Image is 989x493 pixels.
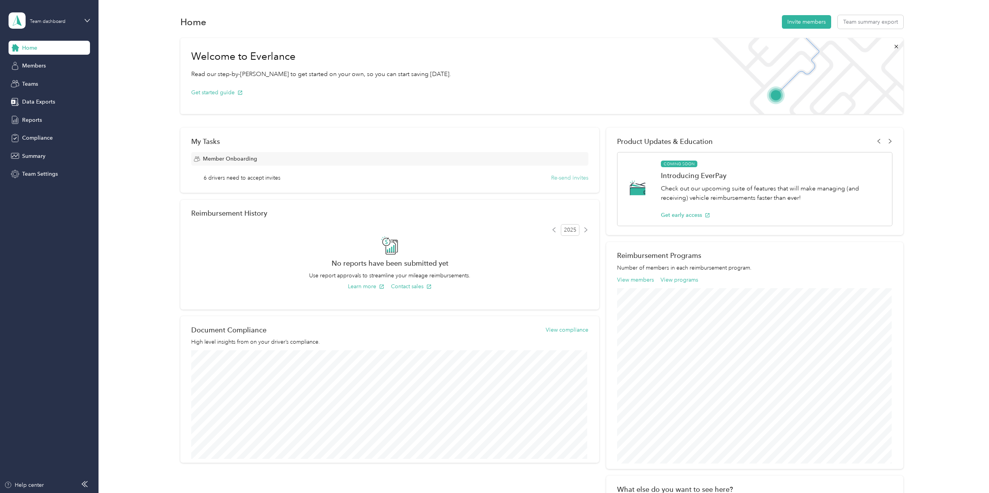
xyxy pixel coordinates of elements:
[946,450,989,493] iframe: Everlance-gr Chat Button Frame
[561,224,579,236] span: 2025
[782,15,831,29] button: Invite members
[30,19,66,24] div: Team dashboard
[191,326,266,334] h2: Document Compliance
[661,184,884,203] p: Check out our upcoming suite of features that will make managing (and receiving) vehicle reimburs...
[661,211,710,219] button: Get early access
[191,259,588,267] h2: No reports have been submitted yet
[22,152,45,160] span: Summary
[22,134,53,142] span: Compliance
[838,15,903,29] button: Team summary export
[391,282,432,291] button: Contact sales
[704,38,903,114] img: Welcome to everlance
[617,137,713,145] span: Product Updates & Education
[551,174,588,182] button: Re-send invites
[22,44,37,52] span: Home
[191,338,588,346] p: High level insights from on your driver’s compliance.
[22,170,58,178] span: Team Settings
[22,116,42,124] span: Reports
[617,251,892,259] h2: Reimbursement Programs
[204,174,280,182] span: 6 drivers need to accept invites
[617,264,892,272] p: Number of members in each reimbursement program.
[4,481,44,489] button: Help center
[191,69,451,79] p: Read our step-by-[PERSON_NAME] to get started on your own, so you can start saving [DATE].
[22,62,46,70] span: Members
[203,155,257,163] span: Member Onboarding
[191,137,588,145] div: My Tasks
[191,272,588,280] p: Use report approvals to streamline your mileage reimbursements.
[617,276,654,284] button: View members
[348,282,384,291] button: Learn more
[661,161,697,168] span: COMING SOON
[180,18,206,26] h1: Home
[661,171,884,180] h1: Introducing EverPay
[546,326,588,334] button: View compliance
[660,276,698,284] button: View programs
[191,50,451,63] h1: Welcome to Everlance
[22,80,38,88] span: Teams
[22,98,55,106] span: Data Exports
[191,209,267,217] h2: Reimbursement History
[191,88,243,97] button: Get started guide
